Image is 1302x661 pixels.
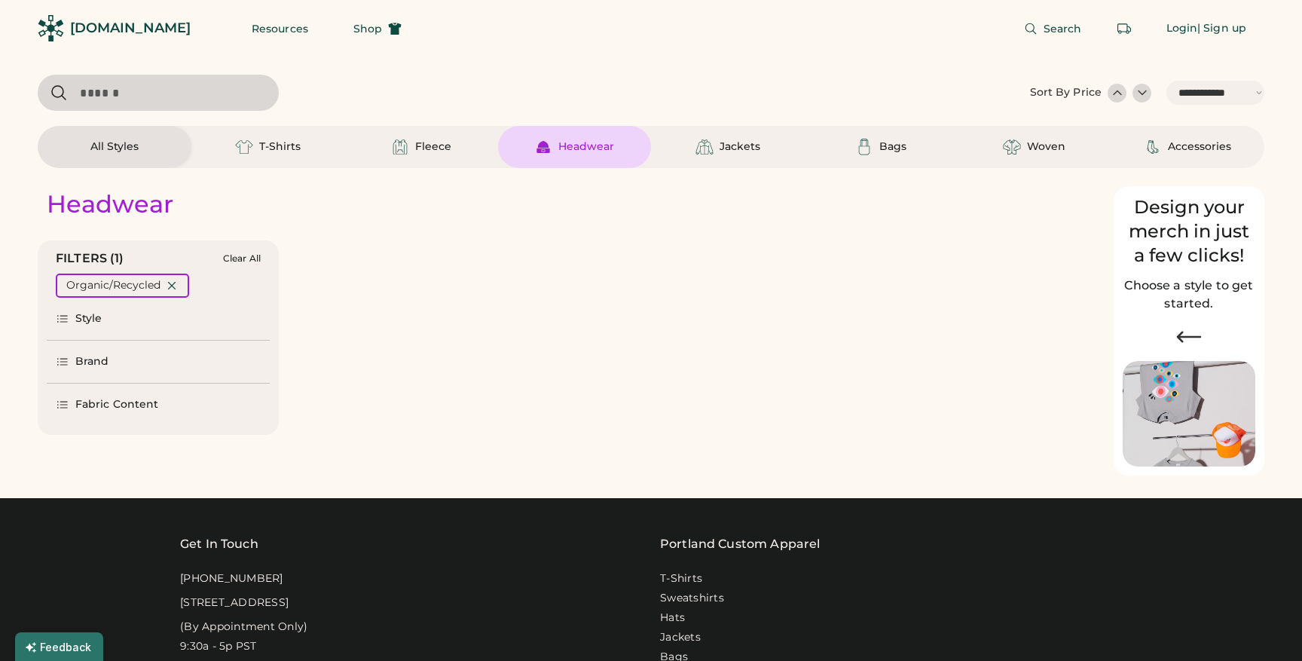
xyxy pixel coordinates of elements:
div: [STREET_ADDRESS] [180,595,289,611]
div: Brand [75,354,109,369]
div: (By Appointment Only) [180,620,307,635]
div: Headwear [558,139,614,155]
button: Shop [335,14,420,44]
div: Headwear [47,189,173,219]
img: Woven Icon [1003,138,1021,156]
button: Retrieve an order [1109,14,1139,44]
iframe: Front Chat [1230,593,1295,658]
a: Portland Custom Apparel [660,535,820,553]
img: Headwear Icon [534,138,552,156]
div: [PHONE_NUMBER] [180,571,283,586]
img: T-Shirts Icon [235,138,253,156]
span: Shop [353,23,382,34]
a: T-Shirts [660,571,702,586]
div: Design your merch in just a few clicks! [1123,195,1255,268]
div: Fleece [415,139,451,155]
div: Clear All [223,253,261,264]
div: Organic/Recycled [66,278,160,293]
img: Fleece Icon [391,138,409,156]
div: FILTERS (1) [56,249,124,268]
img: Bags Icon [855,138,873,156]
div: Style [75,311,102,326]
h2: Choose a style to get started. [1123,277,1255,313]
a: Sweatshirts [660,591,724,606]
button: Search [1006,14,1100,44]
a: Jackets [660,630,701,645]
div: Login [1166,21,1198,36]
div: Bags [879,139,906,155]
div: All Styles [90,139,139,155]
div: Jackets [720,139,760,155]
div: Accessories [1168,139,1231,155]
div: | Sign up [1197,21,1246,36]
div: Get In Touch [180,535,258,553]
span: Search [1044,23,1082,34]
a: Hats [660,611,685,626]
div: Sort By Price [1030,85,1102,100]
img: Jackets Icon [695,138,714,156]
button: Resources [234,14,326,44]
div: T-Shirts [259,139,301,155]
div: Fabric Content [75,397,158,412]
div: [DOMAIN_NAME] [70,19,191,38]
div: Woven [1027,139,1065,155]
img: Accessories Icon [1144,138,1162,156]
img: Image of Lisa Congdon Eye Print on T-Shirt and Hat [1123,361,1255,467]
img: Rendered Logo - Screens [38,15,64,41]
div: 9:30a - 5p PST [180,639,257,654]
